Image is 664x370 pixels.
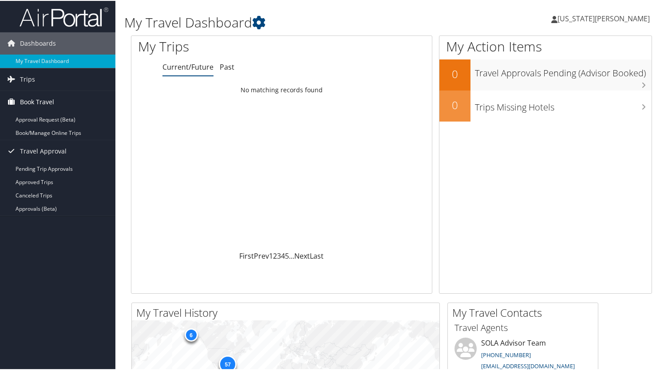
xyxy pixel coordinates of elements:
[310,250,324,260] a: Last
[269,250,273,260] a: 1
[475,62,652,79] h3: Travel Approvals Pending (Advisor Booked)
[439,66,470,81] h2: 0
[475,96,652,113] h3: Trips Missing Hotels
[439,36,652,55] h1: My Action Items
[455,321,591,333] h3: Travel Agents
[138,36,300,55] h1: My Trips
[184,327,198,341] div: 6
[289,250,294,260] span: …
[136,304,439,319] h2: My Travel History
[285,250,289,260] a: 5
[481,350,531,358] a: [PHONE_NUMBER]
[439,59,652,90] a: 0Travel Approvals Pending (Advisor Booked)
[277,250,281,260] a: 3
[254,250,269,260] a: Prev
[124,12,481,31] h1: My Travel Dashboard
[551,4,659,31] a: [US_STATE][PERSON_NAME]
[20,139,67,161] span: Travel Approval
[294,250,310,260] a: Next
[557,13,650,23] span: [US_STATE][PERSON_NAME]
[439,90,652,121] a: 0Trips Missing Hotels
[20,90,54,112] span: Book Travel
[20,67,35,90] span: Trips
[481,361,575,369] a: [EMAIL_ADDRESS][DOMAIN_NAME]
[20,6,108,27] img: airportal-logo.png
[131,81,432,97] td: No matching records found
[273,250,277,260] a: 2
[20,31,56,54] span: Dashboards
[239,250,254,260] a: First
[439,97,470,112] h2: 0
[281,250,285,260] a: 4
[220,61,234,71] a: Past
[452,304,598,319] h2: My Travel Contacts
[162,61,213,71] a: Current/Future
